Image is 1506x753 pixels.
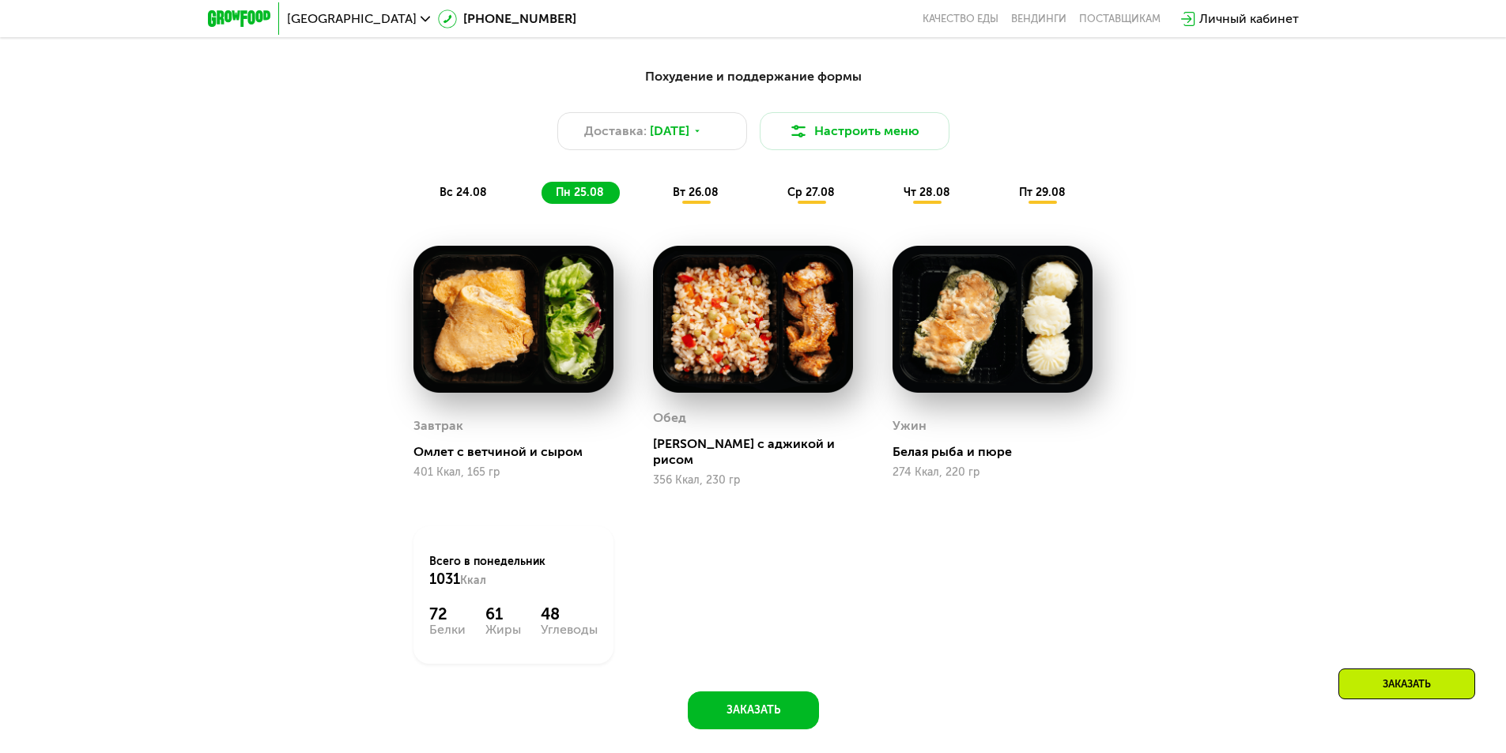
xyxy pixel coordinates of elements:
div: [PERSON_NAME] с аджикой и рисом [653,436,866,468]
div: Ужин [893,414,927,438]
a: Вендинги [1011,13,1066,25]
div: Завтрак [413,414,463,438]
div: 274 Ккал, 220 гр [893,466,1093,479]
div: 401 Ккал, 165 гр [413,466,613,479]
button: Заказать [688,691,819,729]
span: пт 29.08 [1019,186,1066,199]
span: 1031 [429,570,460,588]
div: Белая рыба и пюре [893,444,1105,460]
span: пн 25.08 [556,186,604,199]
div: Заказать [1338,668,1475,699]
div: 72 [429,604,466,623]
div: Обед [653,406,686,430]
span: Доставка: [584,122,647,141]
div: 61 [485,604,521,623]
span: чт 28.08 [904,186,950,199]
div: Жиры [485,623,521,636]
div: Похудение и поддержание формы [285,67,1221,87]
span: [GEOGRAPHIC_DATA] [287,13,417,25]
div: поставщикам [1079,13,1161,25]
div: 356 Ккал, 230 гр [653,474,853,487]
span: вс 24.08 [440,186,487,199]
span: ср 27.08 [787,186,835,199]
div: Личный кабинет [1199,9,1299,28]
a: Качество еды [923,13,998,25]
button: Настроить меню [760,112,949,150]
div: Углеводы [541,623,598,636]
div: 48 [541,604,598,623]
div: Белки [429,623,466,636]
span: [DATE] [650,122,689,141]
a: [PHONE_NUMBER] [438,9,576,28]
div: Омлет с ветчиной и сыром [413,444,626,460]
div: Всего в понедельник [429,554,598,589]
span: вт 26.08 [673,186,719,199]
span: Ккал [460,574,486,587]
